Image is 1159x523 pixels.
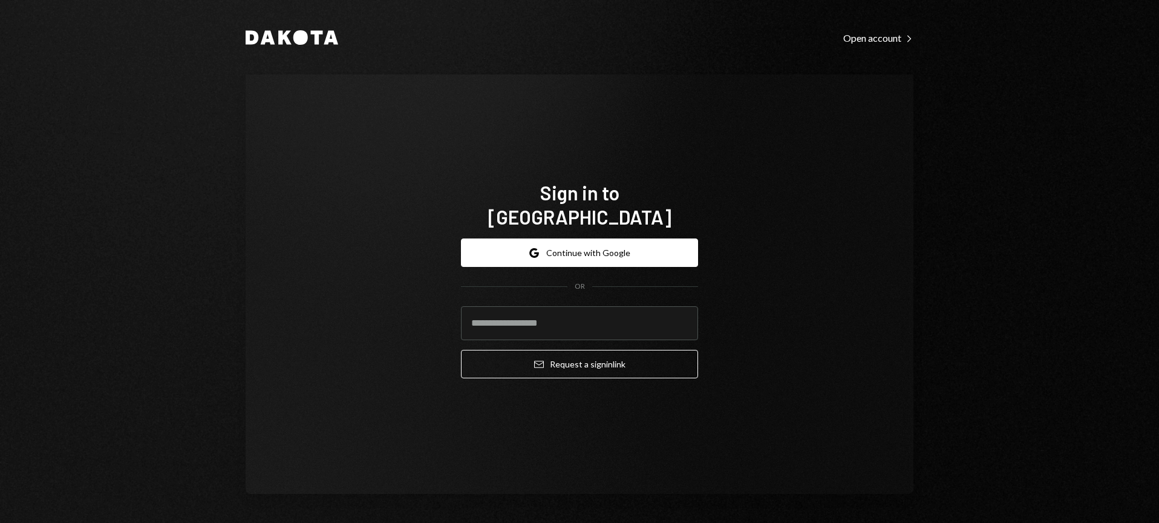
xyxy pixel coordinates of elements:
div: Open account [843,32,913,44]
div: OR [575,281,585,292]
h1: Sign in to [GEOGRAPHIC_DATA] [461,180,698,229]
a: Open account [843,31,913,44]
button: Request a signinlink [461,350,698,378]
button: Continue with Google [461,238,698,267]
